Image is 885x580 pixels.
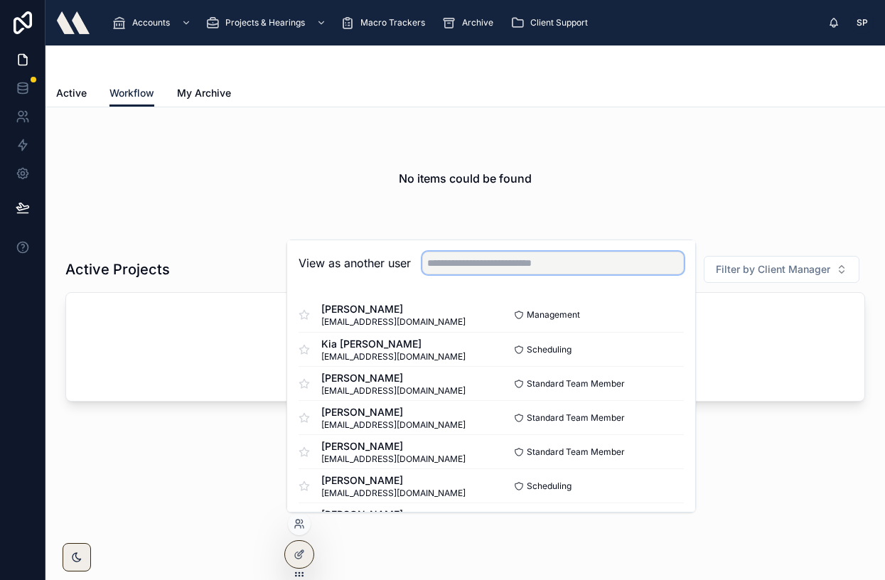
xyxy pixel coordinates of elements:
span: [EMAIL_ADDRESS][DOMAIN_NAME] [321,385,466,397]
span: [EMAIL_ADDRESS][DOMAIN_NAME] [321,351,466,362]
span: Archive [462,17,493,28]
span: [PERSON_NAME] [321,302,466,316]
span: [EMAIL_ADDRESS][DOMAIN_NAME] [321,453,466,465]
a: Client Support [506,10,598,36]
a: Macro Trackers [336,10,435,36]
span: Scheduling [527,344,572,355]
a: Archive [438,10,503,36]
span: Management [527,309,580,321]
span: [EMAIL_ADDRESS][DOMAIN_NAME] [321,488,466,499]
a: Workflow [109,80,154,107]
h2: No items could be found [399,170,532,187]
a: Projects & Hearings [201,10,333,36]
span: Standard Team Member [527,446,625,458]
a: Accounts [108,10,198,36]
a: My Archive [177,80,231,109]
span: [PERSON_NAME] [321,507,466,522]
span: My Archive [177,86,231,100]
span: SP [857,17,868,28]
h2: View as another user [299,254,411,272]
span: Standard Team Member [527,412,625,424]
span: Active [56,86,87,100]
button: Select Button [704,256,859,283]
span: Standard Team Member [527,378,625,390]
span: Client Support [530,17,588,28]
span: Macro Trackers [360,17,425,28]
span: Projects & Hearings [225,17,305,28]
span: [EMAIL_ADDRESS][DOMAIN_NAME] [321,419,466,431]
a: Active [56,80,87,109]
div: scrollable content [101,7,828,38]
span: [PERSON_NAME] [321,473,466,488]
span: Workflow [109,86,154,100]
span: [EMAIL_ADDRESS][DOMAIN_NAME] [321,316,466,328]
span: [PERSON_NAME] [321,371,466,385]
span: Filter by Client Manager [716,262,830,276]
h1: Active Projects [65,259,170,279]
span: [PERSON_NAME] [321,439,466,453]
img: App logo [57,11,90,34]
span: Kia [PERSON_NAME] [321,337,466,351]
span: Accounts [132,17,170,28]
span: Scheduling [527,480,572,492]
span: [PERSON_NAME] [321,405,466,419]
